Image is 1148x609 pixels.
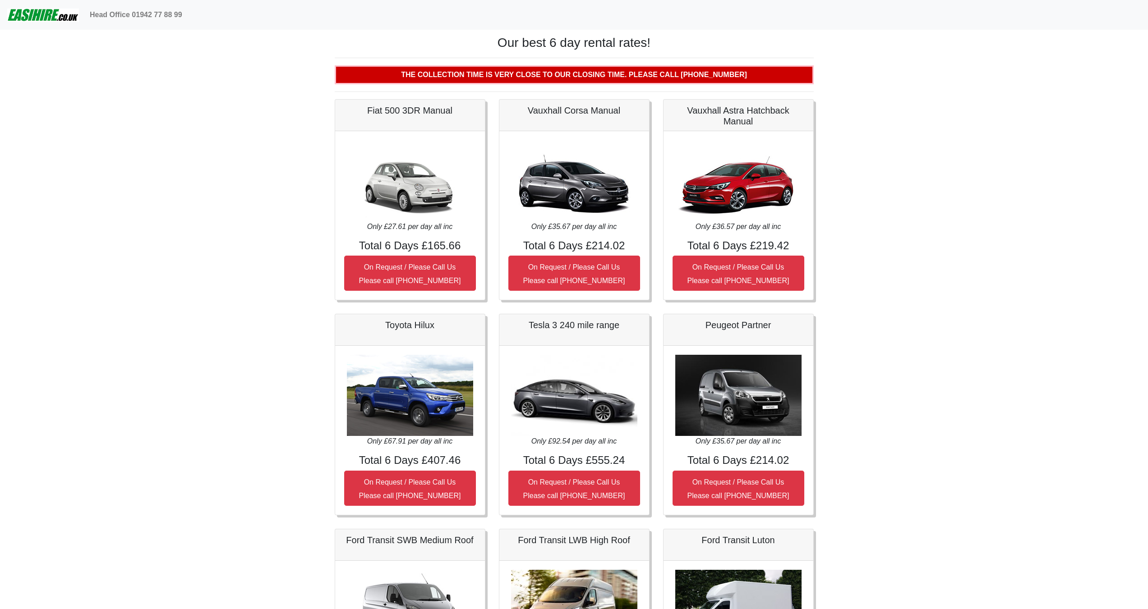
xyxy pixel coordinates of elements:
h5: Vauxhall Corsa Manual [508,105,640,116]
h1: Our best 6 day rental rates! [335,35,814,50]
button: On Request / Please Call UsPlease call [PHONE_NUMBER] [673,471,804,506]
button: On Request / Please Call UsPlease call [PHONE_NUMBER] [508,256,640,291]
b: Head Office 01942 77 88 99 [90,11,182,18]
h5: Fiat 500 3DR Manual [344,105,476,116]
h4: Total 6 Days £214.02 [508,239,640,252]
h5: Tesla 3 240 mile range [508,320,640,330]
small: On Request / Please Call Us Please call [PHONE_NUMBER] [687,263,789,284]
small: On Request / Please Call Us Please call [PHONE_NUMBER] [523,478,625,499]
img: easihire_logo_small.png [7,6,79,24]
h4: Total 6 Days £219.42 [673,239,804,252]
h4: Total 6 Days £407.46 [344,454,476,467]
i: Only £35.67 per day all inc [696,437,781,445]
img: Vauxhall Astra Hatchback Manual [675,140,802,221]
button: On Request / Please Call UsPlease call [PHONE_NUMBER] [344,471,476,506]
i: Only £35.67 per day all inc [531,223,617,230]
h5: Peugeot Partner [673,320,804,330]
img: Toyota Hilux [347,355,473,436]
h4: Total 6 Days £165.66 [344,239,476,252]
b: The collection time is very close to our closing time. Please call [PHONE_NUMBER] [401,71,747,78]
h5: Vauxhall Astra Hatchback Manual [673,105,804,127]
button: On Request / Please Call UsPlease call [PHONE_NUMBER] [673,256,804,291]
small: On Request / Please Call Us Please call [PHONE_NUMBER] [523,263,625,284]
h5: Ford Transit SWB Medium Roof [344,535,476,545]
i: Only £67.91 per day all inc [367,437,452,445]
h4: Total 6 Days £214.02 [673,454,804,467]
i: Only £92.54 per day all inc [531,437,617,445]
h4: Total 6 Days £555.24 [508,454,640,467]
i: Only £36.57 per day all inc [696,223,781,230]
img: Tesla 3 240 mile range [511,355,637,436]
small: On Request / Please Call Us Please call [PHONE_NUMBER] [687,478,789,499]
img: Peugeot Partner [675,355,802,436]
img: Fiat 500 3DR Manual [347,140,473,221]
button: On Request / Please Call UsPlease call [PHONE_NUMBER] [344,256,476,291]
h5: Ford Transit Luton [673,535,804,545]
button: On Request / Please Call UsPlease call [PHONE_NUMBER] [508,471,640,506]
img: Vauxhall Corsa Manual [511,140,637,221]
a: Head Office 01942 77 88 99 [86,6,186,24]
i: Only £27.61 per day all inc [367,223,452,230]
small: On Request / Please Call Us Please call [PHONE_NUMBER] [359,478,461,499]
h5: Ford Transit LWB High Roof [508,535,640,545]
h5: Toyota Hilux [344,320,476,330]
small: On Request / Please Call Us Please call [PHONE_NUMBER] [359,263,461,284]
